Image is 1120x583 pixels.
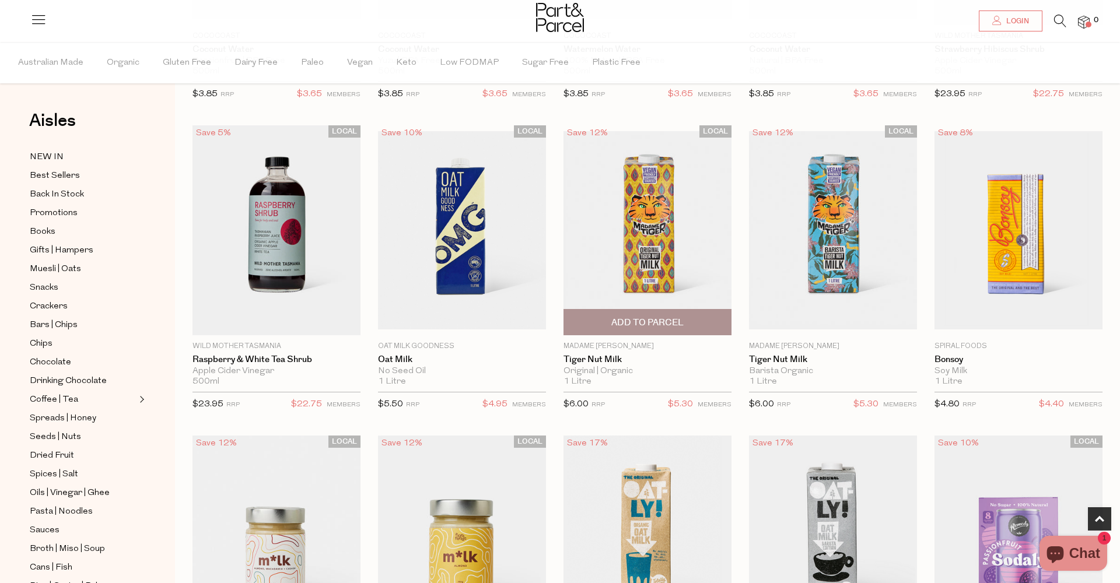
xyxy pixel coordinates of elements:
small: RRP [591,402,605,408]
a: Sauces [30,523,136,538]
span: Best Sellers [30,169,80,183]
a: Promotions [30,206,136,220]
span: Gluten Free [163,43,211,83]
a: Dried Fruit [30,448,136,463]
a: 0 [1078,16,1090,28]
div: Save 8% [935,125,977,141]
a: Tiger Nut Milk [563,354,731,365]
span: Gifts | Hampers [30,244,93,258]
a: Chocolate [30,355,136,370]
a: Back In Stock [30,187,136,202]
a: Spices | Salt [30,467,136,482]
a: Muesli | Oats [30,262,136,276]
p: Madame [PERSON_NAME] [563,341,731,352]
a: Books [30,224,136,239]
a: Broth | Miso | Soup [30,542,136,556]
a: Chips [30,336,136,351]
span: Vegan [347,43,373,83]
div: Original | Organic [563,366,731,377]
p: Oat Milk Goodness [378,341,546,352]
small: MEMBERS [698,92,731,98]
span: Oils | Vinegar | Ghee [30,486,110,500]
span: 1 Litre [563,377,591,387]
span: Plastic Free [592,43,640,83]
span: $3.65 [853,87,878,102]
p: Madame [PERSON_NAME] [749,341,917,352]
img: Raspberry & White Tea Shrub [192,125,360,335]
button: Expand/Collapse Coffee | Tea [136,392,145,406]
span: Australian Made [18,43,83,83]
div: Save 17% [749,436,797,451]
span: LOCAL [699,125,731,138]
div: No Seed Oil [378,366,546,377]
small: MEMBERS [327,402,360,408]
span: LOCAL [328,436,360,448]
span: Bars | Chips [30,318,78,332]
span: 1 Litre [935,377,963,387]
span: LOCAL [514,125,546,138]
span: NEW IN [30,150,64,164]
span: $3.85 [192,90,218,99]
a: Aisles [29,112,76,141]
img: Bonsoy [935,131,1102,329]
span: $23.95 [192,400,223,409]
img: Oat Milk [378,131,546,329]
span: $5.30 [853,397,878,412]
span: $3.85 [563,90,589,99]
div: Barista Organic [749,366,917,377]
span: Aisles [29,108,76,134]
p: Spiral Foods [935,341,1102,352]
span: Spreads | Honey [30,412,96,426]
a: Drinking Chocolate [30,374,136,388]
small: RRP [777,92,790,98]
span: $4.80 [935,400,960,409]
a: Spreads | Honey [30,411,136,426]
small: MEMBERS [512,402,546,408]
p: Wild Mother Tasmania [192,341,360,352]
img: Tiger Nut Milk [749,131,917,329]
small: MEMBERS [698,402,731,408]
a: Gifts | Hampers [30,243,136,258]
a: Login [979,10,1042,31]
small: MEMBERS [883,92,917,98]
span: Promotions [30,206,78,220]
span: Cans | Fish [30,561,72,575]
div: Soy Milk [935,366,1102,377]
span: $3.85 [378,90,403,99]
a: Seeds | Nuts [30,430,136,444]
span: Muesli | Oats [30,262,81,276]
span: 500ml [192,377,219,387]
a: Best Sellers [30,168,136,183]
span: LOCAL [328,125,360,138]
button: Add To Parcel [563,309,731,335]
span: Crackers [30,300,68,314]
img: Part&Parcel [536,3,584,32]
span: Broth | Miso | Soup [30,542,105,556]
span: $4.40 [1039,397,1064,412]
span: Sauces [30,524,60,538]
span: Chocolate [30,356,71,370]
span: Snacks [30,281,58,295]
span: $6.00 [749,400,774,409]
span: Books [30,225,55,239]
span: $3.65 [297,87,322,102]
span: $5.30 [668,397,693,412]
small: RRP [777,402,790,408]
small: RRP [406,402,419,408]
a: Snacks [30,280,136,295]
div: Save 12% [563,125,611,141]
a: Pasta | Noodles [30,504,136,519]
a: NEW IN [30,150,136,164]
span: Coffee | Tea [30,393,78,407]
small: MEMBERS [1069,92,1102,98]
span: Low FODMAP [440,43,499,83]
span: 1 Litre [378,377,406,387]
div: Save 12% [192,436,240,451]
span: LOCAL [1070,436,1102,448]
small: RRP [226,402,240,408]
a: Oat Milk [378,354,546,365]
span: Login [1003,16,1029,26]
small: MEMBERS [883,402,917,408]
span: LOCAL [514,436,546,448]
span: Chips [30,337,52,351]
